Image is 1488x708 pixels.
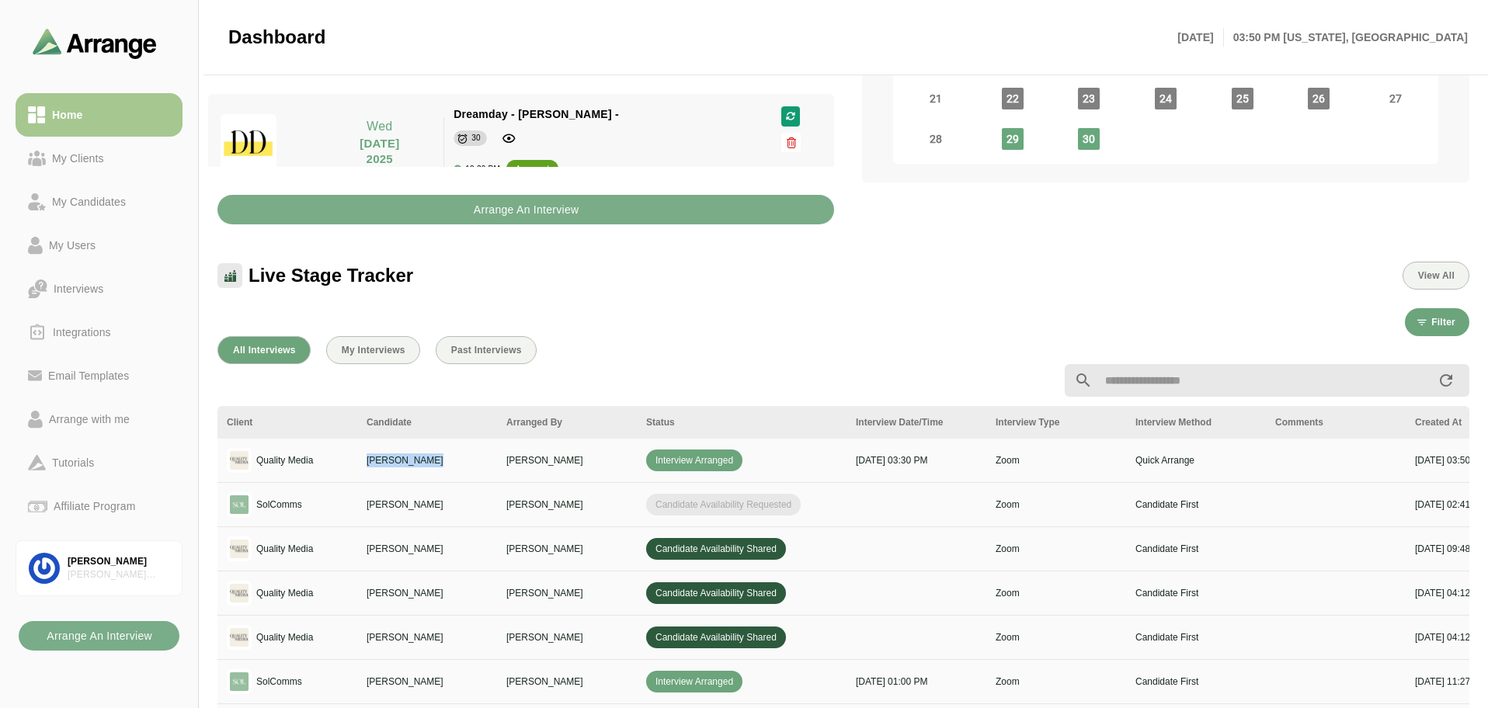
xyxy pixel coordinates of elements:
[646,494,801,515] span: Candidate Availability Requested
[325,136,434,167] p: [DATE] 2025
[506,675,628,689] p: [PERSON_NAME]
[46,621,152,651] b: Arrange An Interview
[326,336,420,364] button: My Interviews
[1224,28,1468,47] p: 03:50 PM [US_STATE], [GEOGRAPHIC_DATA]
[1135,675,1257,689] p: Candidate First
[249,264,413,287] span: Live Stage Tracker
[367,498,488,512] p: [PERSON_NAME]
[256,630,313,644] p: Quality Media
[1135,415,1257,429] div: Interview Method
[217,336,311,364] button: All Interviews
[33,28,157,58] img: arrangeai-name-small-logo.4d2b8aee.svg
[256,498,302,512] p: SolComms
[1385,88,1406,109] span: Saturday, September 27, 2025
[925,88,947,109] span: Sunday, September 21, 2025
[227,415,348,429] div: Client
[454,165,500,173] div: 12:30 PM
[227,492,252,517] img: logo
[646,582,786,604] span: Candidate Availability Shared
[506,453,628,467] p: [PERSON_NAME]
[227,448,252,473] img: logo
[506,586,628,600] p: [PERSON_NAME]
[506,630,628,644] p: [PERSON_NAME]
[47,279,110,298] div: Interviews
[1437,371,1455,390] i: appended action
[367,453,488,467] p: [PERSON_NAME]
[68,568,169,581] div: [PERSON_NAME] Associates
[228,26,325,49] span: Dashboard
[1431,317,1455,328] span: Filter
[996,453,1117,467] p: Zoom
[1405,308,1469,336] button: Filter
[1135,630,1257,644] p: Candidate First
[436,336,537,364] button: Past Interviews
[1403,262,1469,290] button: View All
[646,449,742,471] span: Interview Arranged
[996,586,1117,600] p: Zoom
[1177,28,1223,47] p: [DATE]
[1308,88,1330,109] span: Friday, September 26, 2025
[16,224,183,267] a: My Users
[16,93,183,137] a: Home
[367,586,488,600] p: [PERSON_NAME]
[925,128,947,150] span: Sunday, September 28, 2025
[1002,88,1024,109] span: Monday, September 22, 2025
[16,267,183,311] a: Interviews
[341,345,405,356] span: My Interviews
[506,542,628,556] p: [PERSON_NAME]
[367,675,488,689] p: [PERSON_NAME]
[16,540,183,596] a: [PERSON_NAME][PERSON_NAME] Associates
[1135,542,1257,556] p: Candidate First
[325,117,434,136] p: Wed
[646,626,786,648] span: Candidate Availability Shared
[227,581,252,606] img: logo
[1135,453,1257,467] p: Quick Arrange
[506,415,628,429] div: Arranged By
[646,538,786,560] span: Candidate Availability Shared
[856,453,977,467] p: [DATE] 03:30 PM
[221,114,276,170] img: dreamdayla_logo.jpg
[471,130,481,146] div: 30
[646,671,742,692] span: Interview Arranged
[506,498,628,512] p: [PERSON_NAME]
[516,161,549,177] div: arranged
[16,441,183,484] a: Tutorials
[46,453,100,472] div: Tutorials
[856,415,977,429] div: Interview Date/Time
[454,108,619,120] span: Dreamday - [PERSON_NAME] -
[473,195,579,224] b: Arrange An Interview
[856,675,977,689] p: [DATE] 01:00 PM
[996,415,1117,429] div: Interview Type
[996,630,1117,644] p: Zoom
[68,555,169,568] div: [PERSON_NAME]
[16,311,183,354] a: Integrations
[227,536,252,561] img: logo
[1002,128,1024,150] span: Monday, September 29, 2025
[42,366,135,385] div: Email Templates
[16,484,183,528] a: Affiliate Program
[367,542,488,556] p: [PERSON_NAME]
[43,236,102,255] div: My Users
[1417,270,1455,281] span: View All
[996,675,1117,689] p: Zoom
[1135,586,1257,600] p: Candidate First
[16,354,183,397] a: Email Templates
[450,345,522,356] span: Past Interviews
[16,397,183,441] a: Arrange with me
[19,621,179,651] button: Arrange An Interview
[227,669,252,694] img: logo
[1078,128,1100,150] span: Tuesday, September 30, 2025
[16,137,183,180] a: My Clients
[646,415,837,429] div: Status
[46,149,110,168] div: My Clients
[46,193,132,211] div: My Candidates
[232,345,296,356] span: All Interviews
[43,410,136,429] div: Arrange with me
[1155,88,1177,109] span: Wednesday, September 24, 2025
[46,106,89,124] div: Home
[367,415,488,429] div: Candidate
[996,542,1117,556] p: Zoom
[996,498,1117,512] p: Zoom
[47,323,117,342] div: Integrations
[47,497,141,515] div: Affiliate Program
